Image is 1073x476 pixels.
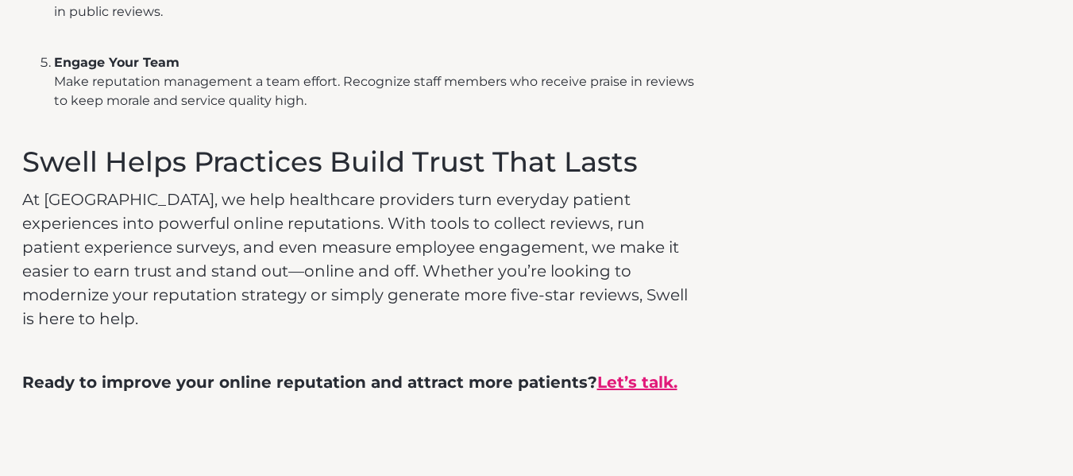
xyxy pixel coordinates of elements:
p: At [GEOGRAPHIC_DATA], we help healthcare providers turn everyday patient experiences into powerfu... [22,188,702,331]
strong: Ready to improve your online reputation and attract more patients? [22,373,597,392]
strong: Engage Your Team [54,55,179,70]
h3: Swell Helps Practices Build Trust That Lasts [22,145,702,179]
p: ‍ [22,339,702,362]
a: Let’s talk. [597,373,677,392]
li: Make reputation management a team effort. Recognize staff members who receive praise in reviews t... [54,53,702,130]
